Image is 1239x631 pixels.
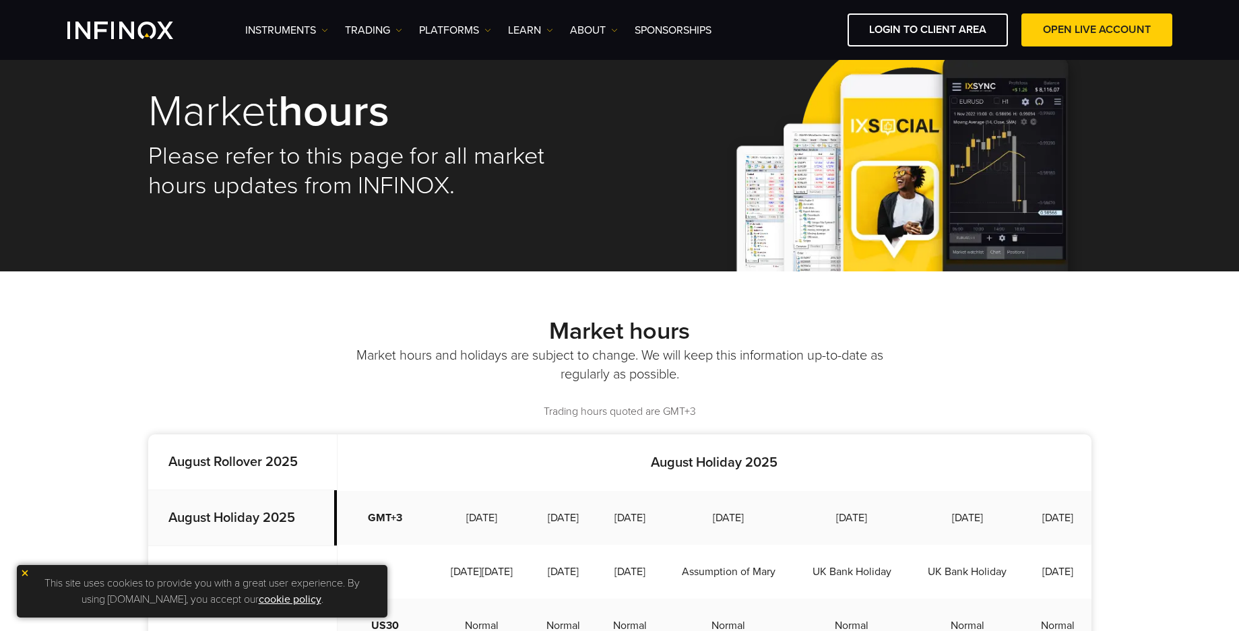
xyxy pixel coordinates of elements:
[549,317,690,345] strong: Market hours
[910,491,1025,545] td: [DATE]
[245,22,328,38] a: Instruments
[794,545,910,599] td: UK Bank Holiday
[530,491,596,545] td: [DATE]
[148,89,601,135] h1: Market
[168,454,298,470] strong: August Rollover 2025
[67,22,205,39] a: INFINOX Logo
[596,545,662,599] td: [DATE]
[508,22,553,38] a: Learn
[354,346,886,384] p: Market hours and holidays are subject to change. We will keep this information up-to-date as regu...
[570,22,618,38] a: ABOUT
[1025,491,1091,545] td: [DATE]
[433,491,530,545] td: [DATE]
[259,593,321,606] a: cookie policy
[20,568,30,578] img: yellow close icon
[663,491,794,545] td: [DATE]
[345,22,402,38] a: TRADING
[338,491,434,545] td: GMT+3
[168,510,295,526] strong: August Holiday 2025
[663,545,794,599] td: Assumption of Mary
[530,545,596,599] td: [DATE]
[848,13,1008,46] a: LOGIN TO CLIENT AREA
[148,141,601,201] h2: Please refer to this page for all market hours updates from INFINOX.
[1021,13,1172,46] a: OPEN LIVE ACCOUNT
[148,404,1091,420] p: Trading hours quoted are GMT+3
[596,491,662,545] td: [DATE]
[1025,545,1091,599] td: [DATE]
[419,22,491,38] a: PLATFORMS
[433,545,530,599] td: [DATE][DATE]
[651,455,777,471] strong: August Holiday 2025
[794,491,910,545] td: [DATE]
[910,545,1025,599] td: UK Bank Holiday
[24,572,381,611] p: This site uses cookies to provide you with a great user experience. By using [DOMAIN_NAME], you a...
[635,22,711,38] a: SPONSORSHIPS
[278,85,389,138] strong: hours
